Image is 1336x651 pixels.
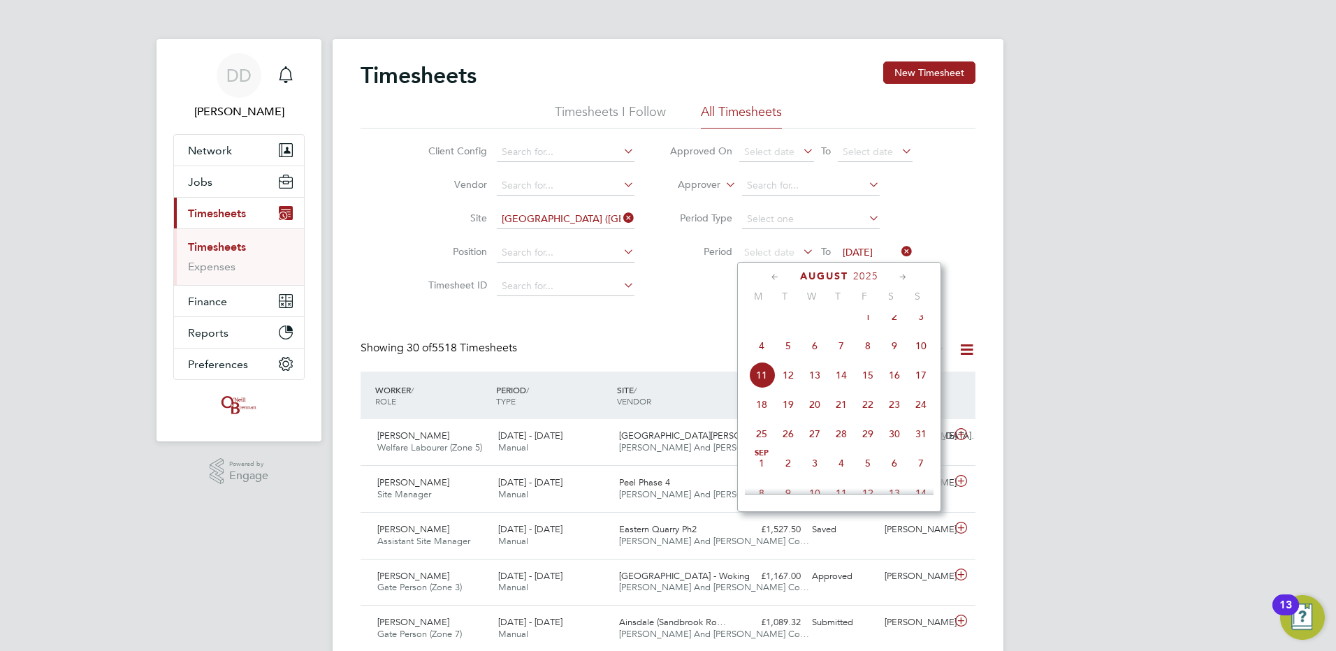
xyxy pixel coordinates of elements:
span: 9 [775,480,801,506]
li: All Timesheets [701,103,782,129]
span: 8 [748,480,775,506]
img: oneillandbrennan-logo-retina.png [219,394,259,416]
div: Timesheets [174,228,304,285]
span: [DATE] - [DATE] [498,476,562,488]
button: Preferences [174,349,304,379]
span: 9 [881,332,908,359]
span: TYPE [496,395,516,407]
span: [PERSON_NAME] And [PERSON_NAME] Co… [619,581,809,593]
span: 5518 Timesheets [407,341,517,355]
span: Eastern Quarry Ph2 [619,523,697,535]
span: 23 [881,391,908,418]
a: DD[PERSON_NAME] [173,53,305,120]
span: 11 [828,480,855,506]
span: 5 [855,450,881,476]
span: [DATE] - [DATE] [498,570,562,582]
li: Timesheets I Follow [555,103,666,129]
span: 1 [855,303,881,330]
div: WORKER [372,377,493,414]
span: 15 [855,362,881,388]
div: 13 [1279,605,1292,623]
span: 13 [801,362,828,388]
a: Go to home page [173,394,305,416]
span: [GEOGRAPHIC_DATA] - Woking [619,570,750,582]
span: [PERSON_NAME] [377,616,449,628]
span: / [634,384,637,395]
span: Sep [748,450,775,457]
label: Site [424,212,487,224]
span: [PERSON_NAME] [377,523,449,535]
label: Client Config [424,145,487,157]
span: 11 [748,362,775,388]
span: Site Manager [377,488,431,500]
span: Manual [498,581,528,593]
span: 26 [775,420,801,447]
span: / [526,384,529,395]
span: 25 [748,420,775,447]
span: VENDOR [617,395,651,407]
span: To [817,242,835,261]
span: Gate Person (Zone 3) [377,581,462,593]
span: 12 [775,362,801,388]
span: Select date [744,145,794,158]
span: Engage [229,470,268,482]
div: Submitted [806,611,879,634]
span: August [800,270,848,282]
label: Approved On [669,145,732,157]
span: 27 [801,420,828,447]
label: Period [669,245,732,258]
span: Jobs [188,175,212,189]
input: Search for... [497,277,634,296]
input: Search for... [497,243,634,263]
span: Select date [744,246,794,258]
span: T [771,290,798,302]
input: Search for... [497,176,634,196]
span: 19 [775,391,801,418]
span: 6 [801,332,828,359]
span: 30 [881,420,908,447]
span: 14 [828,362,855,388]
label: Vendor [424,178,487,191]
span: 16 [881,362,908,388]
span: Manual [498,441,528,453]
span: Finance [188,295,227,308]
span: 5 [775,332,801,359]
span: [PERSON_NAME] And [PERSON_NAME] Co… [619,535,809,547]
span: Select date [843,145,893,158]
span: [PERSON_NAME] [377,430,449,441]
span: 18 [748,391,775,418]
span: 7 [908,450,934,476]
a: Timesheets [188,240,246,254]
span: 8 [855,332,881,359]
div: £1,089.32 [734,611,806,634]
span: Network [188,144,232,157]
span: [DATE] - [DATE] [498,616,562,628]
span: [PERSON_NAME] And [PERSON_NAME] Co… [619,441,809,453]
input: Search for... [497,142,634,162]
span: ROLE [375,395,396,407]
span: 2 [881,303,908,330]
span: 10 [908,332,934,359]
span: Preferences [188,358,248,371]
span: 12 [855,480,881,506]
a: Powered byEngage [210,458,269,485]
div: Showing [361,341,520,356]
button: Finance [174,286,304,316]
span: 29 [855,420,881,447]
span: 24 [908,391,934,418]
span: F [851,290,878,302]
button: Open Resource Center, 13 new notifications [1280,595,1325,640]
label: Position [424,245,487,258]
span: 10 [801,480,828,506]
span: [PERSON_NAME] And [PERSON_NAME] Co… [619,628,809,640]
div: Saved [806,518,879,541]
button: Jobs [174,166,304,197]
span: [DATE] [843,246,873,258]
span: / [411,384,414,395]
span: W [798,290,825,302]
div: £1,527.50 [734,518,806,541]
input: Select one [742,210,880,229]
span: 20 [801,391,828,418]
input: Search for... [742,176,880,196]
span: Dalia Dimitrova [173,103,305,120]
